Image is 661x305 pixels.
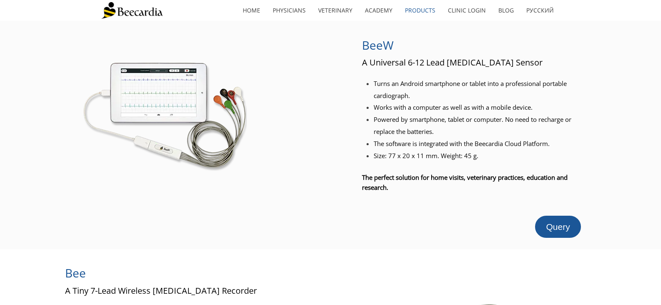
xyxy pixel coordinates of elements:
a: Русский [520,1,560,20]
img: Beecardia [101,2,163,19]
a: Query [535,216,581,238]
span: The software is integrated with the Beecardia Cloud Platform. [374,139,550,148]
a: home [236,1,266,20]
a: Physicians [266,1,312,20]
span: The perfect solution for home visits, veterinary practices, education and research. [362,173,568,192]
span: Size: 77 x 20 x 11 mm. Weight: 45 g. [374,151,478,160]
span: Turns an Android smartphone or tablet into a professional portable cardiograph. [374,79,567,100]
span: A Tiny 7-Lead Wireless [MEDICAL_DATA] Recorder [65,285,257,296]
span: Works with a computer as well as with a mobile device. [374,103,533,111]
span: A Universal 6-12 Lead [MEDICAL_DATA] Sensor [362,57,543,68]
span: Query [546,222,570,232]
span: BeeW [362,37,394,53]
a: Academy [359,1,399,20]
a: Clinic Login [442,1,492,20]
span: Bee [65,265,86,281]
a: Blog [492,1,520,20]
a: Veterinary [312,1,359,20]
a: Products [399,1,442,20]
span: Powered by smartphone, tablet or computer. No need to recharge or replace the batteries. [374,115,571,136]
